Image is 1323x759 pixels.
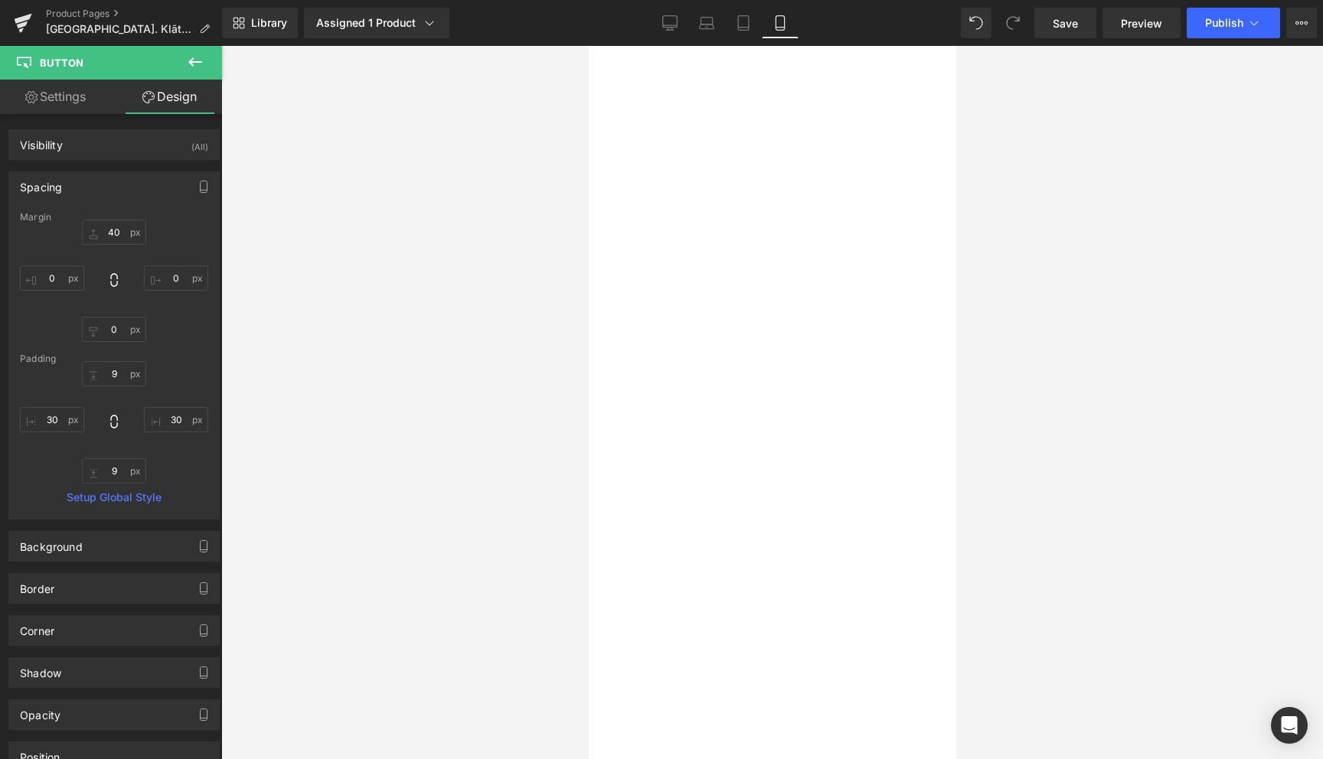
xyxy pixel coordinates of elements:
input: 0 [20,407,84,432]
div: (All) [191,130,208,155]
span: Button [40,57,83,69]
button: More [1286,8,1317,38]
button: Publish [1187,8,1280,38]
div: Assigned 1 Product [316,15,437,31]
span: Preview [1121,15,1162,31]
a: Setup Global Style [20,491,208,503]
div: Opacity [20,700,60,722]
a: Laptop [688,8,725,38]
input: 0 [20,265,84,291]
input: 0 [82,361,146,386]
div: Corner [20,616,54,637]
a: Design [114,80,225,114]
input: 0 [144,407,208,432]
span: Library [251,16,287,30]
input: 0 [82,317,146,342]
div: Open Intercom Messenger [1271,707,1308,744]
a: Tablet [725,8,762,38]
div: Background [20,532,83,553]
a: New Library [222,8,298,38]
div: Margin [20,212,208,223]
button: Redo [998,8,1028,38]
div: Visibility [20,130,63,151]
input: 0 [144,265,208,291]
a: Mobile [762,8,799,38]
span: Publish [1205,17,1243,29]
div: Shadow [20,658,61,679]
input: 0 [82,458,146,484]
button: Undo [961,8,991,38]
a: Desktop [652,8,688,38]
div: Spacing [20,172,62,194]
span: [GEOGRAPHIC_DATA]. Klātienes lekcija par publisko runu [46,23,193,35]
a: Product Pages [46,8,222,20]
div: Border [20,574,54,595]
a: Preview [1102,8,1181,38]
input: 0 [82,220,146,245]
span: Save [1053,15,1078,31]
div: Padding [20,353,208,364]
